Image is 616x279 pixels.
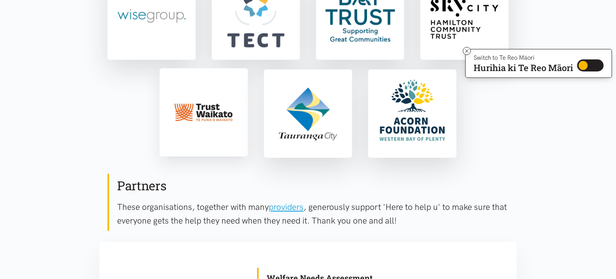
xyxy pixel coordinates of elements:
h2: Partners [117,177,509,194]
p: Hurihia ki Te Reo Māori [474,64,573,71]
img: Tauranga City Council [265,71,351,156]
p: Switch to Te Reo Māori [474,55,573,60]
img: Trust Waikato [161,70,246,155]
a: Tauranga City Council [264,69,352,158]
a: Acorn Foundation | Western Bay of Plenty [368,69,456,158]
p: These organisations, together with many , generously support 'Here to help u' to make sure that e... [117,200,509,227]
a: providers [269,202,304,212]
img: Acorn Foundation | Western Bay of Plenty [370,71,455,156]
a: Trust Waikato [160,69,248,158]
